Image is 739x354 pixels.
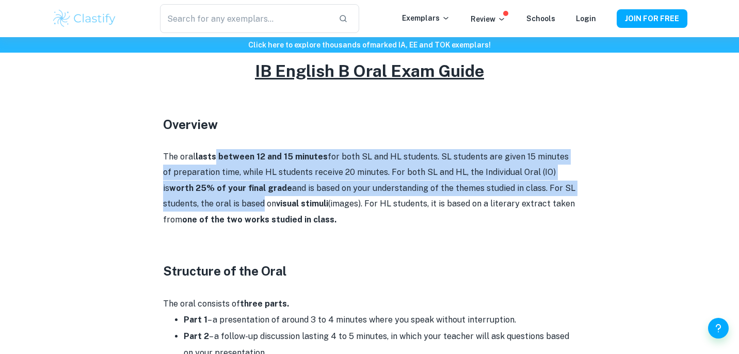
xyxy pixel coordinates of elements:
strong: one of the two works studied in class. [182,215,336,224]
u: IB English B Oral Exam Guide [255,61,484,81]
strong: three parts. [240,299,289,309]
strong: visual stimuli [276,199,328,208]
h3: Overview [163,115,576,134]
li: – a presentation of around 3 to 4 minutes where you speak without interruption. [184,312,576,328]
h6: Click here to explore thousands of marked IA, EE and TOK exemplars ! [2,39,737,51]
input: Search for any exemplars... [160,4,330,33]
button: Help and Feedback [708,318,729,339]
p: Review [471,13,506,25]
a: Login [576,14,596,23]
button: JOIN FOR FREE [617,9,687,28]
strong: lasts between 12 and 15 minutes [196,152,328,162]
p: Exemplars [402,12,450,24]
strong: Part 1 [184,315,207,325]
strong: worth 25% of your final grade [169,183,292,193]
img: Clastify logo [52,8,117,29]
p: The oral for both SL and HL students. SL students are given 15 minutes of preparation time, while... [163,149,576,228]
strong: Part 2 [184,331,209,341]
p: The oral consists of [163,296,576,312]
a: Schools [526,14,555,23]
h3: Structure of the Oral [163,262,576,280]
